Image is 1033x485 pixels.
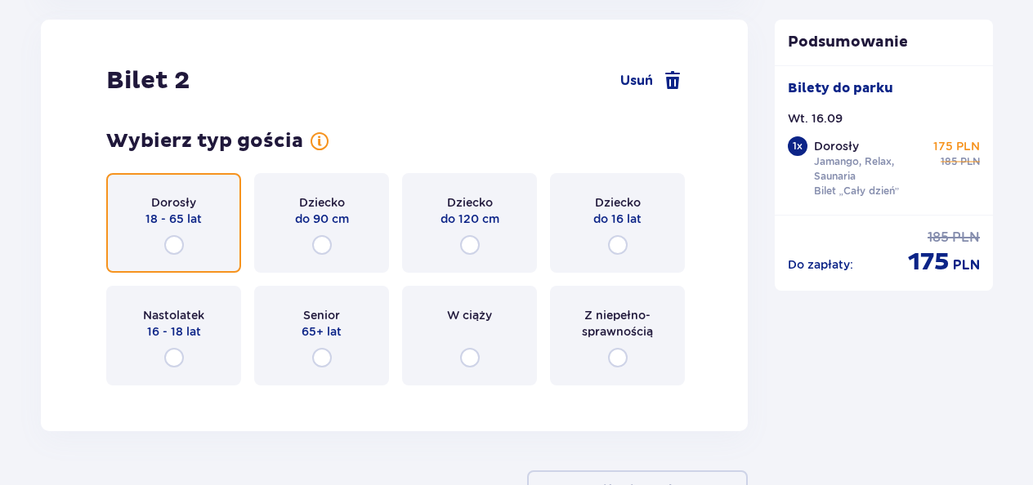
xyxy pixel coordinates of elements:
[908,247,950,278] p: 175
[814,184,900,198] p: Bilet „Cały dzień”
[145,211,202,227] p: 18 - 65 lat
[941,154,957,169] p: 185
[952,229,980,247] p: PLN
[303,307,340,323] p: Senior
[620,72,653,90] span: Usuń
[814,138,859,154] p: Dorosły
[447,307,492,323] p: W ciąży
[953,256,980,274] p: PLN
[595,194,641,211] p: Dziecko
[147,323,201,340] p: 16 - 18 lat
[593,211,642,227] p: do 16 lat
[933,138,980,154] p: 175 PLN
[302,323,342,340] p: 65+ lat
[295,211,349,227] p: do 90 cm
[143,307,204,323] p: Nastolatek
[106,65,190,96] p: Bilet 2
[447,194,493,211] p: Dziecko
[928,229,949,247] p: 185
[299,194,345,211] p: Dziecko
[565,307,670,340] p: Z niepełno­sprawnością
[814,154,927,184] p: Jamango, Relax, Saunaria
[106,129,303,154] p: Wybierz typ gościa
[788,136,807,156] div: 1 x
[788,110,843,127] p: Wt. 16.09
[788,256,853,273] p: Do zapłaty :
[440,211,499,227] p: do 120 cm
[775,33,994,52] p: Podsumowanie
[151,194,196,211] p: Dorosły
[620,71,682,91] a: Usuń
[788,79,893,97] p: Bilety do parku
[960,154,980,169] p: PLN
